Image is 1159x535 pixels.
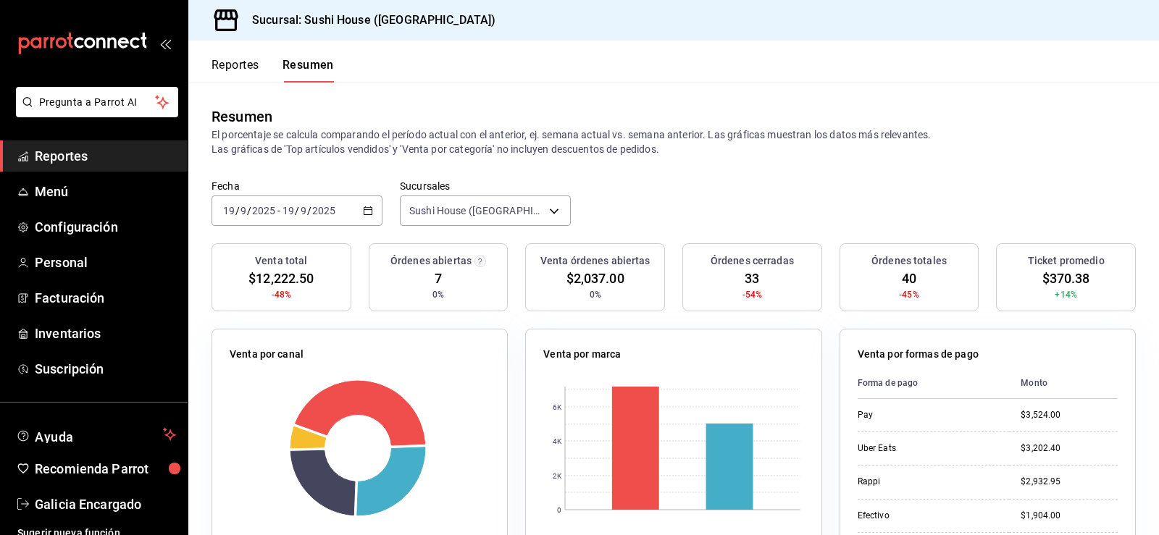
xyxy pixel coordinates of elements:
[235,205,240,216] span: /
[251,205,276,216] input: ----
[553,403,562,411] text: 6K
[212,58,259,83] button: Reportes
[553,472,562,480] text: 2K
[295,205,299,216] span: /
[858,476,998,488] div: Rappi
[1009,368,1118,399] th: Monto
[557,506,561,514] text: 0
[711,253,794,269] h3: Órdenes cerradas
[240,205,247,216] input: --
[222,205,235,216] input: --
[311,205,336,216] input: ----
[35,324,176,343] span: Inventarios
[432,288,444,301] span: 0%
[858,368,1010,399] th: Forma de pago
[435,269,442,288] span: 7
[282,205,295,216] input: --
[35,459,176,479] span: Recomienda Parrot
[159,38,171,49] button: open_drawer_menu
[212,58,334,83] div: navigation tabs
[899,288,919,301] span: -45%
[16,87,178,117] button: Pregunta a Parrot AI
[240,12,495,29] h3: Sucursal: Sushi House ([GEOGRAPHIC_DATA])
[247,205,251,216] span: /
[566,269,624,288] span: $2,037.00
[35,182,176,201] span: Menú
[540,253,650,269] h3: Venta órdenes abiertas
[230,347,304,362] p: Venta por canal
[1021,476,1118,488] div: $2,932.95
[212,106,272,127] div: Resumen
[35,217,176,237] span: Configuración
[1021,442,1118,455] div: $3,202.40
[277,205,280,216] span: -
[400,181,571,191] label: Sucursales
[35,253,176,272] span: Personal
[390,253,472,269] h3: Órdenes abiertas
[543,347,621,362] p: Venta por marca
[212,181,382,191] label: Fecha
[35,146,176,166] span: Reportes
[745,269,759,288] span: 33
[858,442,998,455] div: Uber Eats
[10,105,178,120] a: Pregunta a Parrot AI
[858,347,979,362] p: Venta por formas de pago
[553,437,562,445] text: 4K
[300,205,307,216] input: --
[742,288,763,301] span: -54%
[307,205,311,216] span: /
[35,288,176,308] span: Facturación
[283,58,334,83] button: Resumen
[212,127,1136,156] p: El porcentaje se calcula comparando el período actual con el anterior, ej. semana actual vs. sema...
[1021,510,1118,522] div: $1,904.00
[1042,269,1090,288] span: $370.38
[902,269,916,288] span: 40
[1028,253,1105,269] h3: Ticket promedio
[858,409,998,421] div: Pay
[35,494,176,514] span: Galicia Encargado
[1055,288,1077,301] span: +14%
[255,253,307,269] h3: Venta total
[248,269,314,288] span: $12,222.50
[35,359,176,379] span: Suscripción
[590,288,601,301] span: 0%
[871,253,947,269] h3: Órdenes totales
[858,510,998,522] div: Efectivo
[39,95,156,110] span: Pregunta a Parrot AI
[409,203,544,218] span: Sushi House ([GEOGRAPHIC_DATA])
[272,288,292,301] span: -48%
[35,426,157,443] span: Ayuda
[1021,409,1118,421] div: $3,524.00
